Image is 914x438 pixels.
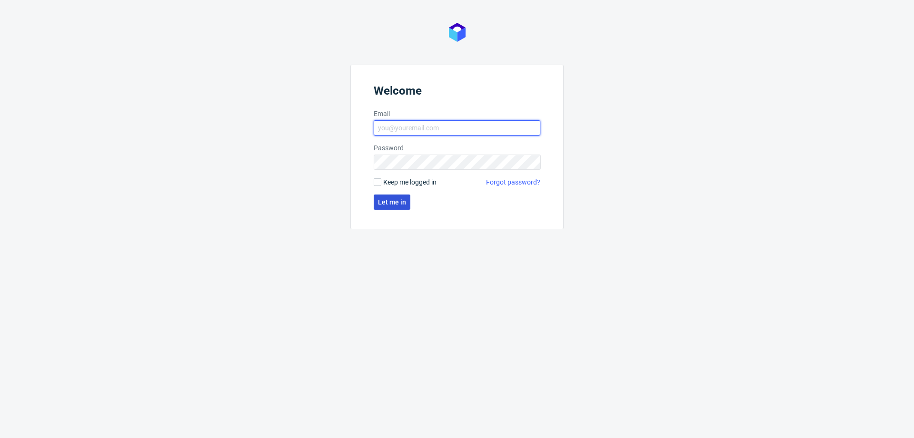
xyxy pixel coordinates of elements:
[383,177,437,187] span: Keep me logged in
[374,143,540,153] label: Password
[378,199,406,205] span: Let me in
[374,84,540,101] header: Welcome
[374,109,540,118] label: Email
[374,120,540,136] input: you@youremail.com
[374,195,410,210] button: Let me in
[486,177,540,187] a: Forgot password?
